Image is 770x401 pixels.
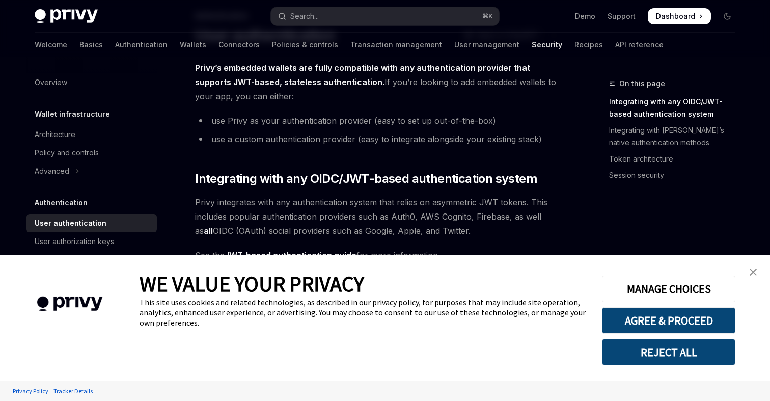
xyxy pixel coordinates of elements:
span: ⌘ K [482,12,493,20]
a: Support [608,11,636,21]
span: See the for more information. [195,248,562,262]
a: close banner [743,262,763,282]
a: API reference [615,33,664,57]
div: This site uses cookies and related technologies, as described in our privacy policy, for purposes... [140,297,587,328]
span: Integrating with any OIDC/JWT-based authentication system [195,171,537,187]
div: Advanced [35,165,69,177]
div: Policy and controls [35,147,99,159]
a: Policy and controls [26,144,157,162]
a: Policies & controls [272,33,338,57]
span: On this page [619,77,665,90]
li: use Privy as your authentication provider (easy to set up out-of-the-box) [195,114,562,128]
a: Token architecture [609,151,744,167]
div: User authentication [35,217,106,229]
img: close banner [750,269,757,276]
a: Transaction management [350,33,442,57]
a: User management [454,33,519,57]
a: Architecture [26,125,157,144]
button: Toggle dark mode [719,8,735,24]
a: Security [532,33,562,57]
a: User authorization keys [26,232,157,251]
a: Session security [609,167,744,183]
div: Architecture [35,128,75,141]
a: Recipes [574,33,603,57]
a: Dashboard [648,8,711,24]
strong: all [204,226,213,236]
a: User authentication [26,214,157,232]
h5: Authentication [35,197,88,209]
a: Integrating with any OIDC/JWT-based authentication system [609,94,744,122]
li: use a custom authentication provider (easy to integrate alongside your existing stack) [195,132,562,146]
span: WE VALUE YOUR PRIVACY [140,271,364,297]
strong: Privy’s embedded wallets are fully compatible with any authentication provider that supports JWT-... [195,63,530,87]
button: Toggle Advanced section [26,162,157,180]
div: User authorization keys [35,235,114,248]
div: Search... [290,10,319,22]
a: Demo [575,11,595,21]
a: Integrating with [PERSON_NAME]’s native authentication methods [609,122,744,151]
a: Basics [79,33,103,57]
span: If you’re looking to add embedded wallets to your app, you can either: [195,61,562,103]
h5: Wallet infrastructure [35,108,110,120]
a: Tracker Details [51,382,95,400]
a: Overview [26,73,157,92]
span: Privy integrates with any authentication system that relies on asymmetric JWT tokens. This includ... [195,195,562,238]
a: Authentication [115,33,168,57]
button: Open search [271,7,499,25]
a: JWT-based authentication guide [225,250,356,261]
a: Connectors [218,33,260,57]
a: Welcome [35,33,67,57]
a: Wallets [180,33,206,57]
div: Overview [35,76,67,89]
img: company logo [15,282,124,326]
button: AGREE & PROCEED [602,307,735,334]
button: MANAGE CHOICES [602,276,735,302]
span: Dashboard [656,11,695,21]
a: Privacy Policy [10,382,51,400]
button: REJECT ALL [602,339,735,365]
img: dark logo [35,9,98,23]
